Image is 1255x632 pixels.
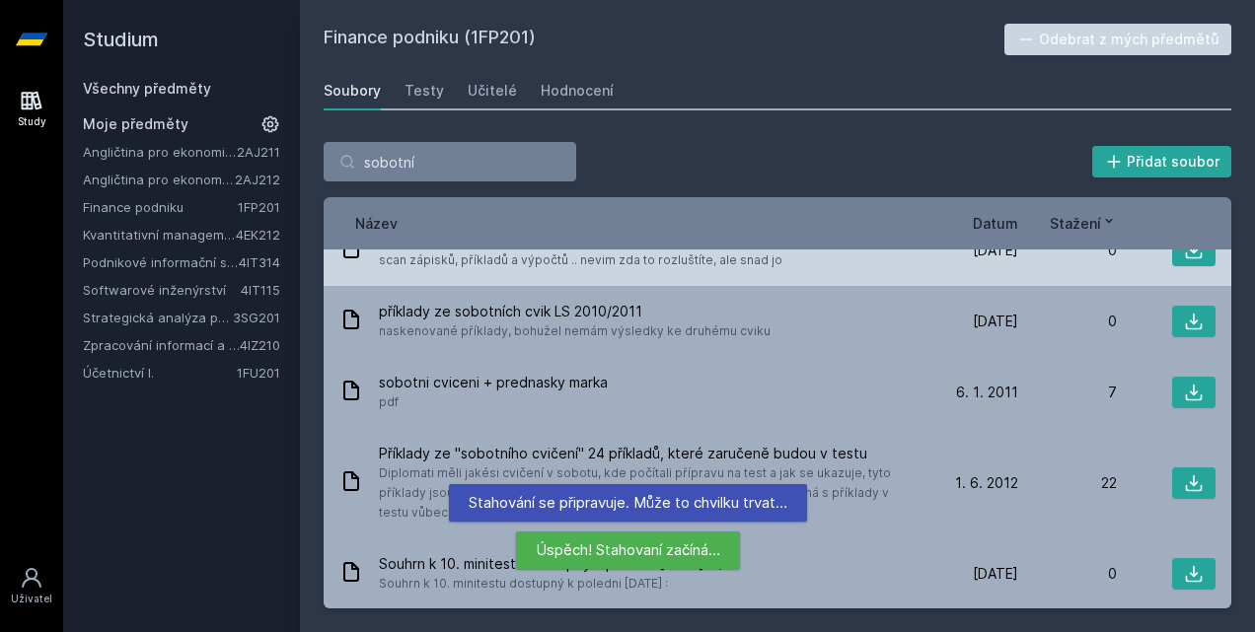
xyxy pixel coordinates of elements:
[83,170,235,189] a: Angličtina pro ekonomická studia 2 (B2/C1)
[324,142,576,181] input: Hledej soubor
[324,24,1004,55] h2: Finance podniku (1FP201)
[541,81,614,101] div: Hodnocení
[468,71,517,110] a: Učitelé
[1050,213,1101,234] span: Stažení
[541,71,614,110] a: Hodnocení
[237,365,280,381] a: 1FU201
[956,383,1018,402] span: 6. 1. 2011
[1092,146,1232,177] button: Přidat soubor
[324,71,381,110] a: Soubory
[379,321,771,341] span: naskenované příklady, bohužel nemám výsledky ke druhému cviku
[973,241,1018,260] span: [DATE]
[1018,383,1117,402] div: 7
[405,81,444,101] div: Testy
[973,213,1018,234] button: Datum
[1050,213,1117,234] button: Stažení
[379,392,608,412] span: pdf
[468,81,517,101] div: Učitelé
[1004,24,1232,55] button: Odebrat z mých předmětů
[973,564,1018,584] span: [DATE]
[1018,473,1117,493] div: 22
[1018,564,1117,584] div: 0
[83,363,237,383] a: Účetnictví I.
[240,337,280,353] a: 4IZ210
[4,79,59,139] a: Study
[379,444,912,463] span: Příklady ze "sobotního cvičení" 24 příkladů, které zaručeně budou v testu
[237,144,280,160] a: 2AJ211
[516,531,740,569] div: Úspěch! Stahovaní začíná…
[83,308,233,327] a: Strategická analýza pro informatiky a statistiky
[83,197,238,217] a: Finance podniku
[83,142,237,162] a: Angličtina pro ekonomická studia 1 (B2/C1)
[241,282,280,298] a: 4IT115
[955,473,1018,493] span: 1. 6. 2012
[83,114,188,134] span: Moje předměty
[83,252,239,272] a: Podnikové informační systémy
[83,280,241,300] a: Softwarové inženýrství
[449,484,807,522] div: Stahování se připravuje. Může to chvilku trvat…
[1018,312,1117,331] div: 0
[379,373,608,392] span: sobotni cviceni + prednasky marka
[4,556,59,616] a: Uživatel
[324,81,381,101] div: Soubory
[83,80,211,97] a: Všechny předměty
[235,172,280,187] a: 2AJ212
[405,71,444,110] a: Testy
[1018,241,1117,260] div: 0
[379,574,724,594] span: Souhrn k 10. minitestu dostupný k poledni [DATE] :
[238,199,280,215] a: 1FP201
[379,554,724,574] span: Souhrn k 10. minitestu dostupný k poledni [DATE] :-)
[236,227,280,243] a: 4EK212
[355,213,398,234] button: Název
[233,310,280,325] a: 3SG201
[379,250,782,270] span: scan zápisků, příkladů a výpočtů .. nevim zda to rozluštíte, ale snad jo
[83,225,236,245] a: Kvantitativní management
[973,312,1018,331] span: [DATE]
[83,335,240,355] a: Zpracování informací a znalostí
[18,114,46,129] div: Study
[239,254,280,270] a: 4IT314
[379,463,912,523] span: Diplomati měli jakési cvičení v sobotu, kde počítali přípravu na test a jak se ukazuje, tyto přík...
[379,302,771,321] span: příklady ze sobotních cvik LS 2010/2011
[11,592,52,606] div: Uživatel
